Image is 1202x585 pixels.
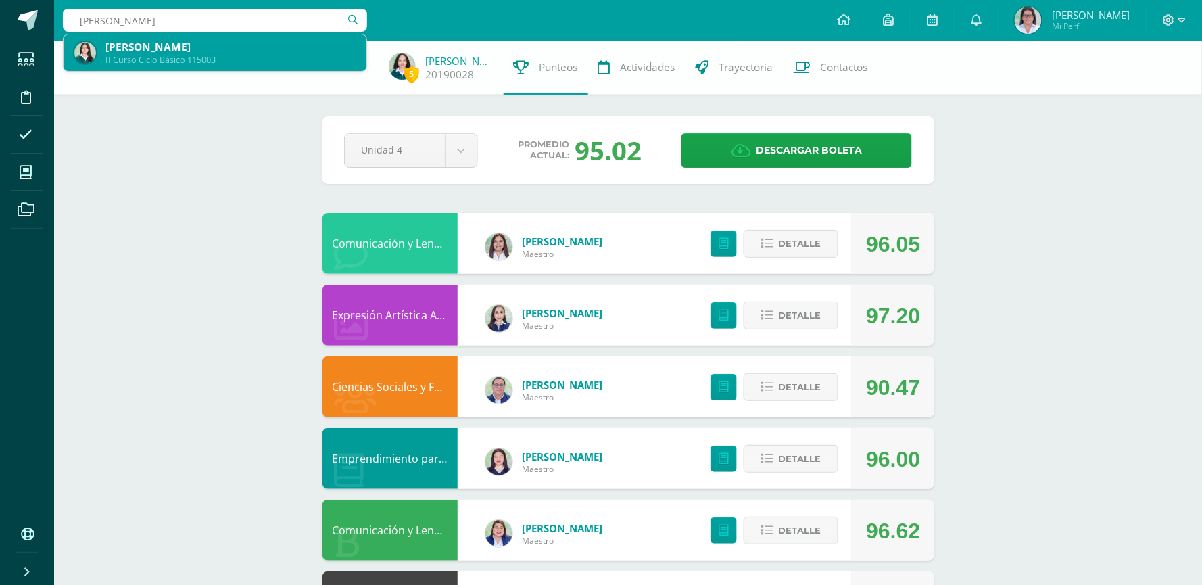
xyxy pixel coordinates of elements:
div: Ciencias Sociales y Formación Ciudadana [322,356,458,417]
div: Emprendimiento para la Productividad [322,428,458,489]
a: Trayectoria [686,41,784,95]
button: Detalle [744,517,838,544]
img: a452c7054714546f759a1a740f2e8572.png [485,448,512,475]
span: [PERSON_NAME] [1052,8,1130,22]
img: 8ec329a60c93d912ff31db991fcd35ce.png [389,53,416,80]
div: 90.47 [866,357,920,418]
a: [PERSON_NAME] [523,521,603,535]
span: Contactos [821,60,868,74]
span: Promedio actual: [518,139,569,161]
span: Detalle [778,375,821,400]
img: 69aa824f1337ad42e7257fae7599adbb.png [1015,7,1042,34]
a: Actividades [588,41,686,95]
span: Trayectoria [719,60,773,74]
div: [PERSON_NAME] [105,40,356,54]
a: [PERSON_NAME] [523,235,603,248]
img: acecb51a315cac2de2e3deefdb732c9f.png [485,233,512,260]
div: II Curso Ciclo Básico 115003 [105,54,356,66]
img: c1c1b07ef08c5b34f56a5eb7b3c08b85.png [485,377,512,404]
img: 360951c6672e02766e5b7d72674f168c.png [485,305,512,332]
span: Mi Perfil [1052,20,1130,32]
img: 2da0a9ff732b8130581002178a26af86.png [74,42,96,64]
span: Punteos [539,60,578,74]
button: Detalle [744,230,838,258]
a: Descargar boleta [681,133,912,168]
span: Detalle [778,518,821,543]
button: Detalle [744,373,838,401]
button: Detalle [744,445,838,473]
div: 97.20 [866,285,920,346]
span: Unidad 4 [362,134,428,166]
a: 20190028 [426,68,475,82]
a: [PERSON_NAME] [426,54,494,68]
div: Comunicación y Lenguaje, Idioma Español [322,500,458,561]
a: [PERSON_NAME] [523,450,603,463]
button: Detalle [744,302,838,329]
span: Actividades [621,60,675,74]
span: Maestro [523,320,603,331]
span: Descargar boleta [756,134,862,167]
a: Contactos [784,41,878,95]
span: Detalle [778,303,821,328]
div: 96.62 [866,500,920,561]
a: [PERSON_NAME] [523,306,603,320]
div: 95.02 [575,133,642,168]
input: Busca un usuario... [63,9,367,32]
span: Maestro [523,535,603,546]
span: Maestro [523,392,603,403]
img: 97caf0f34450839a27c93473503a1ec1.png [485,520,512,547]
div: 96.05 [866,214,920,275]
a: Punteos [504,41,588,95]
div: Comunicación y Lenguaje, Inglés [322,213,458,274]
div: Expresión Artística ARTES PLÁSTICAS [322,285,458,346]
span: Detalle [778,446,821,471]
span: 5 [404,66,419,83]
a: Unidad 4 [345,134,477,167]
span: Maestro [523,463,603,475]
a: [PERSON_NAME] [523,378,603,392]
span: Maestro [523,248,603,260]
span: Detalle [778,231,821,256]
div: 96.00 [866,429,920,490]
